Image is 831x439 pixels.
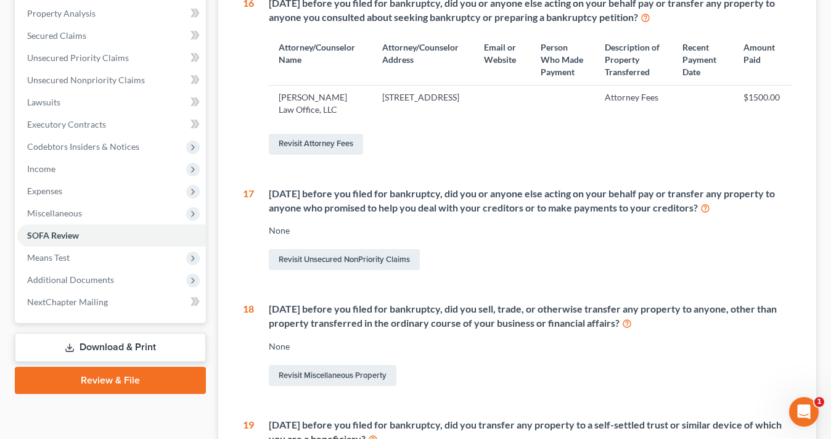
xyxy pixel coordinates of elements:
td: [PERSON_NAME] Law Office, LLC [269,86,372,121]
span: 1 [814,397,824,407]
span: Unsecured Priority Claims [27,52,129,63]
span: SOFA Review [27,230,79,240]
th: Attorney/Counselor Address [372,34,474,85]
span: Expenses [27,186,62,196]
div: None [269,224,792,237]
div: None [269,340,792,353]
div: 18 [243,302,254,388]
a: Unsecured Priority Claims [17,47,206,69]
div: [DATE] before you filed for bankruptcy, did you sell, trade, or otherwise transfer any property t... [269,302,792,330]
th: Email or Website [474,34,531,85]
span: Income [27,163,55,174]
span: Property Analysis [27,8,96,18]
a: Review & File [15,367,206,394]
td: $1500.00 [734,86,792,121]
th: Person Who Made Payment [531,34,595,85]
span: Means Test [27,252,70,263]
td: [STREET_ADDRESS] [372,86,474,121]
a: Executory Contracts [17,113,206,136]
span: Miscellaneous [27,208,82,218]
div: [DATE] before you filed for bankruptcy, did you or anyone else acting on your behalf pay or trans... [269,187,792,215]
span: NextChapter Mailing [27,297,108,307]
a: Secured Claims [17,25,206,47]
a: Download & Print [15,333,206,362]
th: Description of Property Transferred [595,34,673,85]
div: 17 [243,187,254,273]
th: Recent Payment Date [673,34,733,85]
a: Unsecured Nonpriority Claims [17,69,206,91]
th: Amount Paid [734,34,792,85]
span: Lawsuits [27,97,60,107]
a: SOFA Review [17,224,206,247]
a: Revisit Attorney Fees [269,134,363,155]
a: Property Analysis [17,2,206,25]
th: Attorney/Counselor Name [269,34,372,85]
span: Executory Contracts [27,119,106,129]
a: NextChapter Mailing [17,291,206,313]
a: Lawsuits [17,91,206,113]
a: Revisit Miscellaneous Property [269,365,396,386]
a: Revisit Unsecured NonPriority Claims [269,249,420,270]
span: Unsecured Nonpriority Claims [27,75,145,85]
span: Additional Documents [27,274,114,285]
iframe: Intercom live chat [789,397,819,427]
td: Attorney Fees [595,86,673,121]
span: Codebtors Insiders & Notices [27,141,139,152]
span: Secured Claims [27,30,86,41]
